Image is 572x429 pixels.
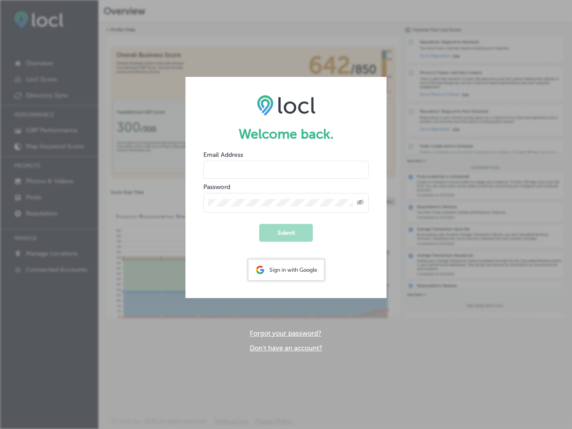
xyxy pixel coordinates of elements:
[257,95,315,115] img: LOCL logo
[248,260,324,280] div: Sign in with Google
[203,126,369,142] h1: Welcome back.
[203,151,243,159] label: Email Address
[259,224,313,242] button: Submit
[357,199,364,207] span: Toggle password visibility
[203,183,230,191] label: Password
[250,329,321,337] a: Forgot your password?
[250,344,322,352] a: Don't have an account?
